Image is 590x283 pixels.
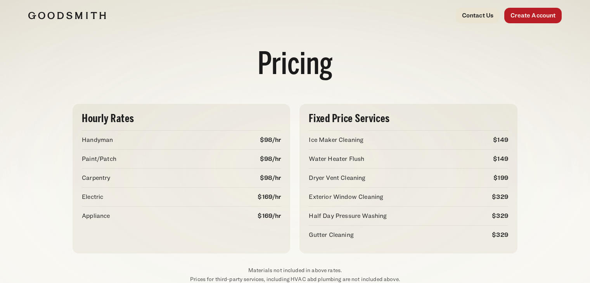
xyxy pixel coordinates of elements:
p: $149 [493,154,508,164]
p: Electric [82,192,103,202]
p: $98/hr [260,173,281,183]
p: Ice Maker Cleaning [309,135,363,145]
img: Goodsmith [28,12,106,19]
p: $329 [492,230,508,240]
p: $98/hr [260,154,281,164]
p: Exterior Window Cleaning [309,192,383,202]
p: Carpentry [82,173,110,183]
p: $199 [493,173,508,183]
p: Appliance [82,211,110,221]
p: Gutter Cleaning [309,230,353,240]
p: $149 [493,135,508,145]
a: Contact Us [456,8,500,23]
p: $169/hr [258,192,281,202]
h3: Hourly Rates [82,113,281,124]
p: Handyman [82,135,113,145]
p: Dryer Vent Cleaning [309,173,365,183]
p: Materials not included in above rates. [73,266,517,275]
h3: Fixed Price Services [309,113,508,124]
p: Paint/Patch [82,154,116,164]
p: Water Heater Flush [309,154,364,164]
p: $329 [492,211,508,221]
p: $98/hr [260,135,281,145]
a: Create Account [504,8,562,23]
p: $329 [492,192,508,202]
p: Half Day Pressure Washing [309,211,387,221]
p: $169/hr [258,211,281,221]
